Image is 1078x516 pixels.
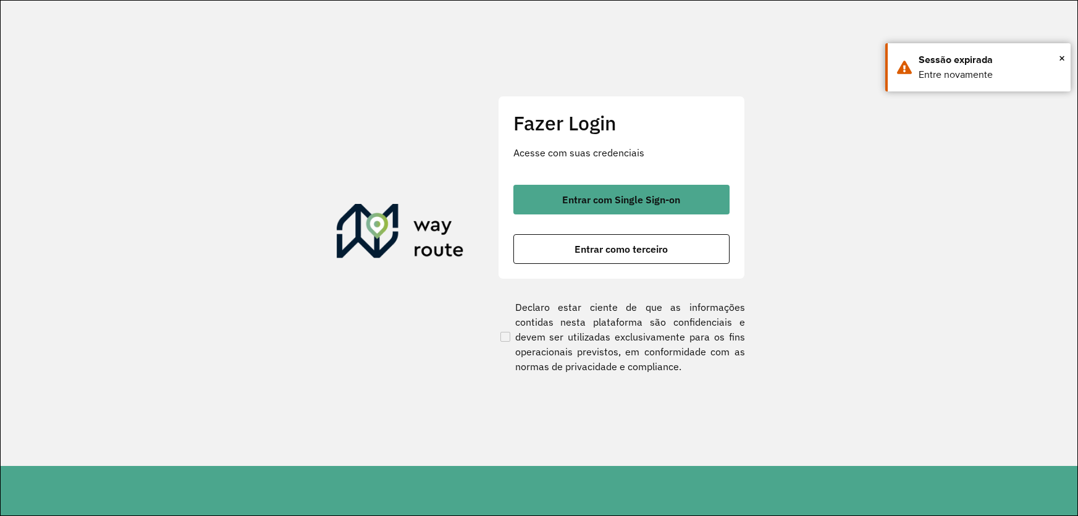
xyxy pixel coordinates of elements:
[919,67,1061,82] div: Entre novamente
[513,111,730,135] h2: Fazer Login
[1059,49,1065,67] span: ×
[575,244,668,254] span: Entrar como terceiro
[498,300,745,374] label: Declaro estar ciente de que as informações contidas nesta plataforma são confidenciais e devem se...
[919,53,1061,67] div: Sessão expirada
[562,195,680,205] span: Entrar com Single Sign-on
[513,145,730,160] p: Acesse com suas credenciais
[513,185,730,214] button: button
[1059,49,1065,67] button: Close
[337,204,464,263] img: Roteirizador AmbevTech
[513,234,730,264] button: button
